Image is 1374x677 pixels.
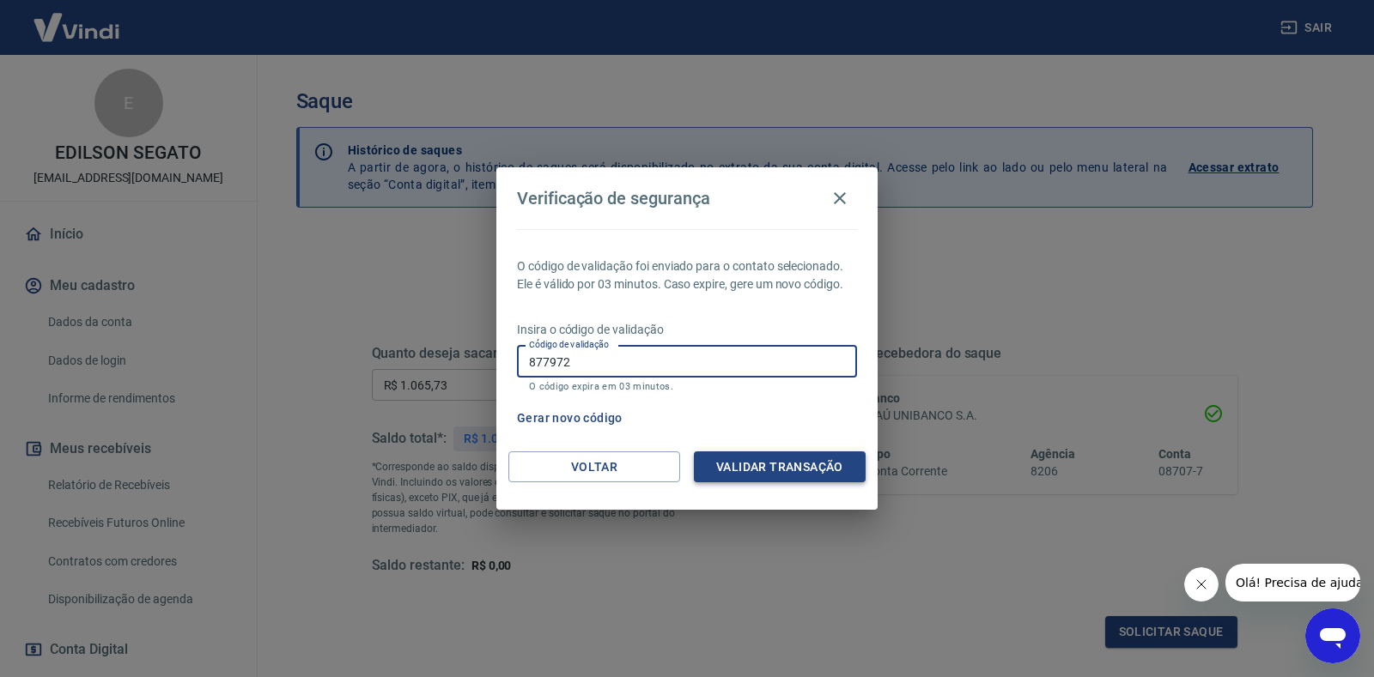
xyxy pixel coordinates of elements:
label: Código de validação [529,338,609,351]
h4: Verificação de segurança [517,188,710,209]
p: O código expira em 03 minutos. [529,381,845,392]
button: Gerar novo código [510,402,629,434]
iframe: Fechar mensagem [1184,567,1219,601]
iframe: Botão para abrir a janela de mensagens [1305,608,1360,663]
p: Insira o código de validação [517,321,857,339]
p: O código de validação foi enviado para o contato selecionado. Ele é válido por 03 minutos. Caso e... [517,257,857,293]
button: Voltar [508,451,680,483]
iframe: Mensagem da empresa [1225,564,1360,601]
button: Validar transação [694,451,866,483]
span: Olá! Precisa de ajuda? [10,12,144,26]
